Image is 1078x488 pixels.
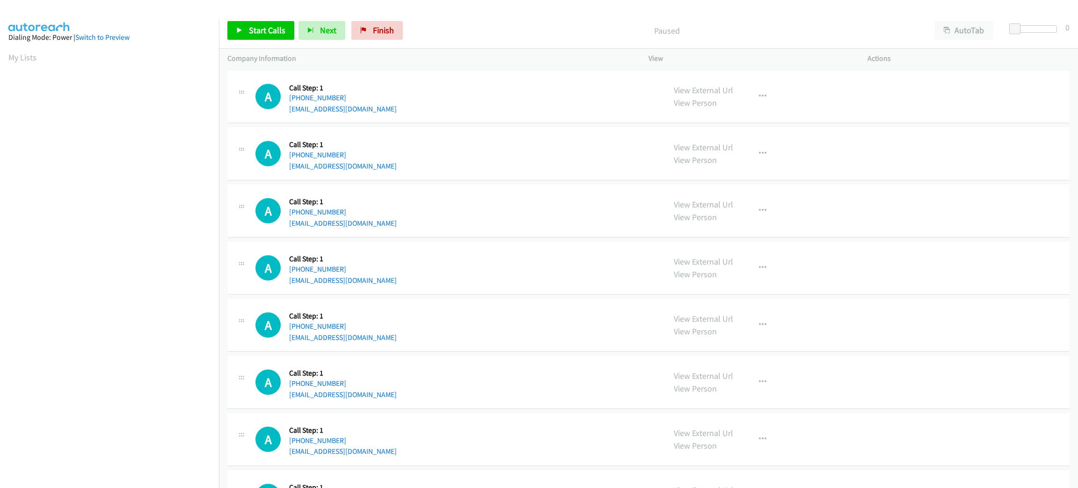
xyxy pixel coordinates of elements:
a: [EMAIL_ADDRESS][DOMAIN_NAME] [289,104,397,113]
a: Start Calls [227,21,294,40]
h1: A [255,141,281,166]
div: The call is yet to be attempted [255,312,281,338]
a: [PHONE_NUMBER] [289,322,346,331]
h5: Call Step: 1 [289,369,397,378]
a: [PHONE_NUMBER] [289,150,346,159]
div: Delay between calls (in seconds) [1014,25,1057,33]
span: Start Calls [249,25,285,36]
h1: A [255,84,281,109]
a: View External Url [674,85,733,96]
a: View External Url [674,142,733,153]
h5: Call Step: 1 [289,197,397,207]
a: View External Url [674,199,733,210]
h1: A [255,312,281,338]
a: View External Url [674,313,733,324]
h5: Call Step: 1 [289,254,397,264]
a: View External Url [674,428,733,438]
button: AutoTab [935,21,993,40]
a: Switch to Preview [75,33,130,42]
div: The call is yet to be attempted [255,141,281,166]
div: The call is yet to be attempted [255,255,281,281]
p: Company Information [227,53,632,64]
a: View Person [674,212,717,222]
a: View Person [674,97,717,108]
p: Paused [415,24,918,37]
a: [EMAIL_ADDRESS][DOMAIN_NAME] [289,276,397,285]
a: [EMAIL_ADDRESS][DOMAIN_NAME] [289,333,397,342]
a: View Person [674,155,717,165]
a: [PHONE_NUMBER] [289,93,346,102]
div: The call is yet to be attempted [255,370,281,395]
h1: A [255,255,281,281]
a: [PHONE_NUMBER] [289,207,346,216]
div: 0 [1065,21,1070,34]
h5: Call Step: 1 [289,140,397,149]
a: [PHONE_NUMBER] [289,436,346,445]
a: View Person [674,383,717,394]
h1: A [255,427,281,452]
a: [EMAIL_ADDRESS][DOMAIN_NAME] [289,162,397,170]
a: [EMAIL_ADDRESS][DOMAIN_NAME] [289,219,397,228]
a: View Person [674,326,717,337]
a: View External Url [674,370,733,381]
div: The call is yet to be attempted [255,84,281,109]
a: [EMAIL_ADDRESS][DOMAIN_NAME] [289,447,397,456]
div: The call is yet to be attempted [255,198,281,223]
a: [PHONE_NUMBER] [289,379,346,388]
a: My Lists [8,52,36,63]
div: The call is yet to be attempted [255,427,281,452]
p: Actions [867,53,1070,64]
a: View Person [674,269,717,280]
a: [PHONE_NUMBER] [289,265,346,274]
span: Finish [373,25,394,36]
span: Next [320,25,336,36]
p: View [648,53,851,64]
h5: Call Step: 1 [289,426,397,435]
div: Dialing Mode: Power | [8,32,211,43]
a: View Person [674,440,717,451]
h1: A [255,198,281,223]
h1: A [255,370,281,395]
a: [EMAIL_ADDRESS][DOMAIN_NAME] [289,390,397,399]
h5: Call Step: 1 [289,83,397,93]
h5: Call Step: 1 [289,311,397,321]
button: Next [299,21,345,40]
a: View External Url [674,256,733,267]
a: Finish [351,21,403,40]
